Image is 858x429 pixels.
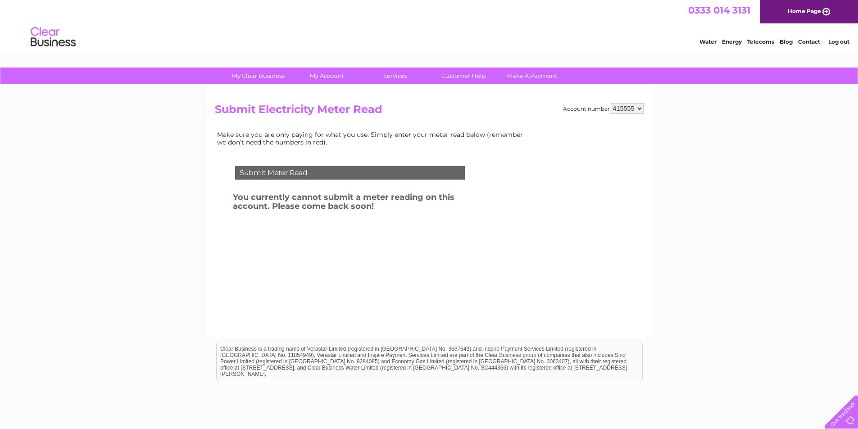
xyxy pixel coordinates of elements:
[495,68,569,84] a: Make A Payment
[688,5,750,16] a: 0333 014 3131
[221,68,295,84] a: My Clear Business
[215,103,644,120] h2: Submit Electricity Meter Read
[233,191,489,216] h3: You currently cannot submit a meter reading on this account. Please come back soon!
[563,103,644,114] div: Account number
[798,38,820,45] a: Contact
[747,38,774,45] a: Telecoms
[722,38,742,45] a: Energy
[235,166,465,180] div: Submit Meter Read
[427,68,501,84] a: Customer Help
[290,68,364,84] a: My Account
[699,38,717,45] a: Water
[780,38,793,45] a: Blog
[828,38,849,45] a: Log out
[30,23,76,51] img: logo.png
[217,5,642,44] div: Clear Business is a trading name of Verastar Limited (registered in [GEOGRAPHIC_DATA] No. 3667643...
[358,68,432,84] a: Services
[215,129,530,148] td: Make sure you are only paying for what you use. Simply enter your meter read below (remember we d...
